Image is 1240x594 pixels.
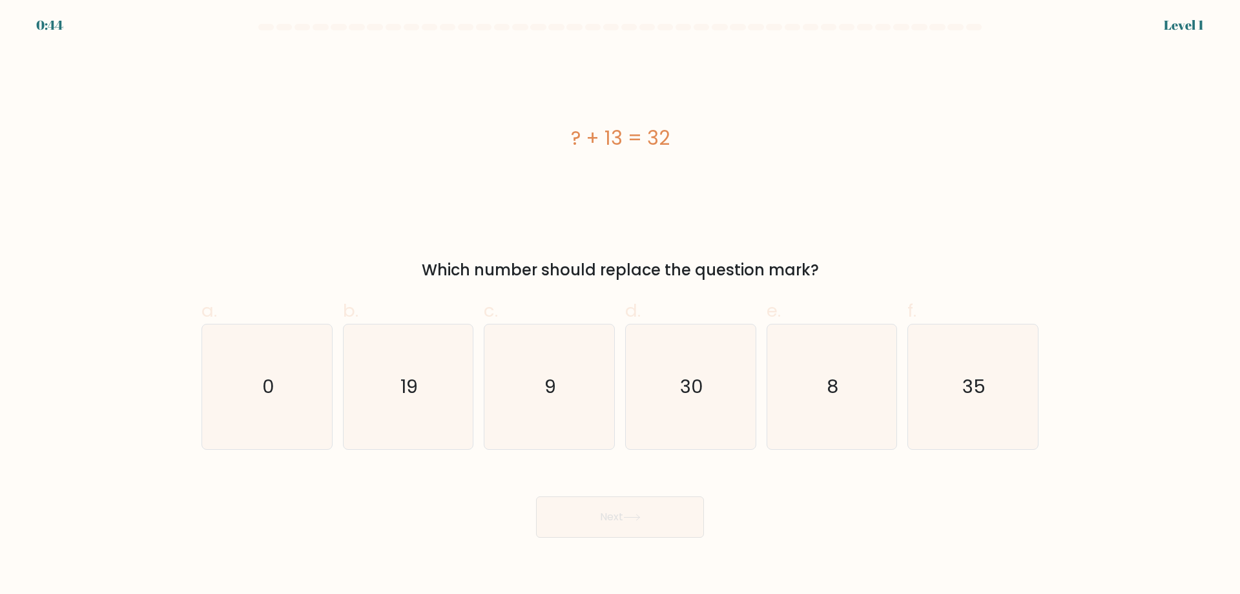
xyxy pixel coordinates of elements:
[545,374,557,399] text: 9
[1164,16,1204,35] div: Level 1
[201,123,1038,153] div: ? + 13 = 32
[400,374,418,399] text: 19
[536,496,704,538] button: Next
[484,298,498,323] span: c.
[343,298,358,323] span: b.
[625,298,641,323] span: d.
[907,298,916,323] span: f.
[767,298,781,323] span: e.
[827,374,839,399] text: 8
[209,259,1031,282] div: Which number should replace the question mark?
[201,298,217,323] span: a.
[262,374,274,399] text: 0
[963,374,986,399] text: 35
[680,374,703,399] text: 30
[36,16,63,35] div: 0:44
